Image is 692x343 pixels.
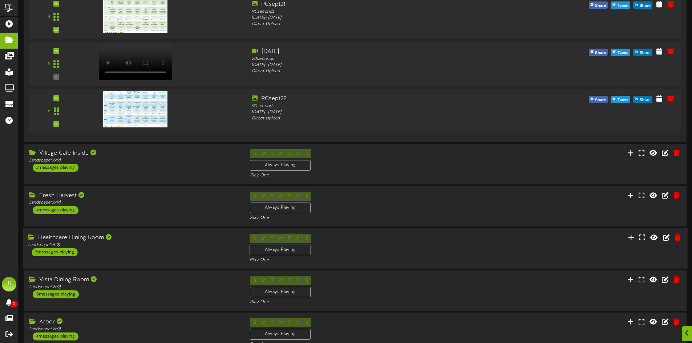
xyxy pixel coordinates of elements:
[638,2,652,10] span: Share
[28,242,239,248] div: Landscape ( 16:9 )
[616,96,630,104] span: Tweet
[250,329,311,339] div: Always Playing
[250,160,311,171] div: Always Playing
[594,49,608,57] span: Share
[250,215,460,221] div: Play One
[250,245,311,255] div: Always Playing
[611,1,630,9] button: Tweet
[638,96,652,104] span: Share
[33,164,78,172] div: 3 messages playing
[252,95,513,103] div: PCsept28
[252,103,513,109] div: 90 seconds
[250,287,311,297] div: Always Playing
[252,21,513,27] div: Direct Upload
[29,149,239,158] div: Village Cafe Inside
[29,318,239,326] div: Arbor
[252,62,513,68] div: [DATE] - [DATE]
[29,192,239,200] div: Fresh Harvest
[32,248,77,256] div: 5 messages playing
[2,277,16,291] div: JL
[33,332,78,340] div: 4 messages playing
[48,108,50,114] div: 6
[638,49,652,57] span: Share
[616,49,630,57] span: Tweet
[633,96,652,103] button: Share
[633,1,652,9] button: Share
[633,49,652,56] button: Share
[11,301,17,307] span: 0
[29,284,239,290] div: Landscape ( 16:9 )
[611,49,630,56] button: Tweet
[589,49,608,56] button: Share
[616,2,630,10] span: Tweet
[103,91,168,127] img: 6fd0b28d-7a70-4a3c-ac8c-635c610c869a.jpg
[28,234,239,242] div: Healthcare Dining Room
[594,2,608,10] span: Share
[250,203,311,213] div: Always Playing
[252,0,513,9] div: PCsept21
[252,15,513,21] div: [DATE] - [DATE]
[33,290,79,298] div: 8 messages playing
[252,9,513,15] div: 90 seconds
[589,1,608,9] button: Share
[252,68,513,74] div: Direct Upload
[252,109,513,115] div: [DATE] - [DATE]
[250,299,460,305] div: Play One
[250,172,460,179] div: Play One
[252,48,513,56] div: [DATE]
[252,115,513,122] div: Direct Upload
[611,96,630,103] button: Tweet
[252,56,513,62] div: 20 seconds
[29,326,239,332] div: Landscape ( 16:9 )
[29,276,239,284] div: Vista Dining Room
[594,96,608,104] span: Share
[29,158,239,164] div: Landscape ( 16:9 )
[250,257,460,263] div: Play One
[589,96,608,103] button: Share
[29,200,239,206] div: Landscape ( 16:9 )
[33,206,78,214] div: 4 messages playing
